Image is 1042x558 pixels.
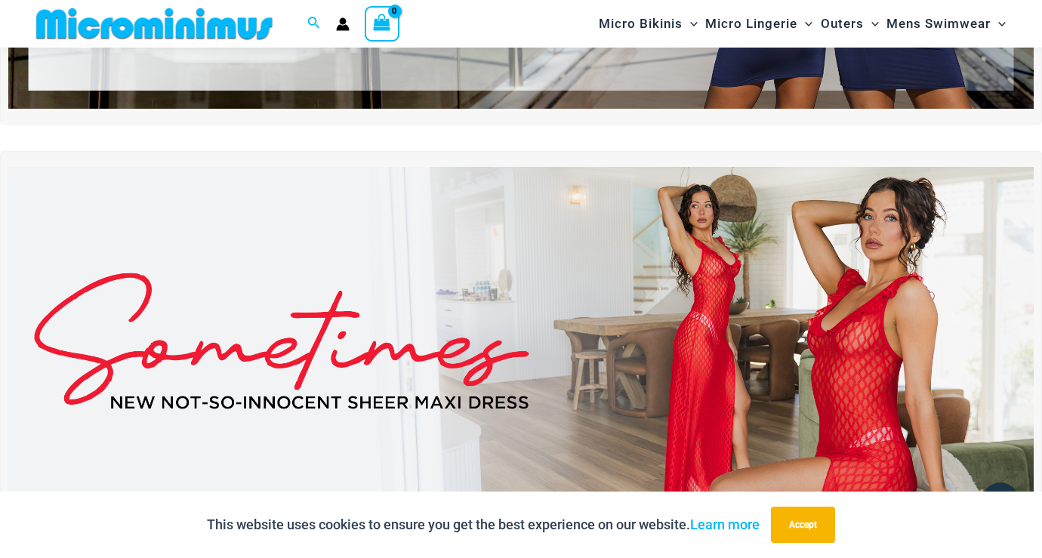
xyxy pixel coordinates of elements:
span: Menu Toggle [864,5,879,43]
p: This website uses cookies to ensure you get the best experience on our website. [207,513,760,536]
nav: Site Navigation [593,2,1012,45]
a: OutersMenu ToggleMenu Toggle [817,5,883,43]
a: Learn more [690,516,760,532]
a: Mens SwimwearMenu ToggleMenu Toggle [883,5,1010,43]
img: MM SHOP LOGO FLAT [30,7,279,41]
span: Micro Lingerie [705,5,797,43]
span: Menu Toggle [797,5,812,43]
span: Outers [821,5,864,43]
span: Menu Toggle [991,5,1006,43]
span: Micro Bikinis [599,5,683,43]
button: Accept [771,507,835,543]
a: Account icon link [336,17,350,31]
a: Micro LingerieMenu ToggleMenu Toggle [701,5,816,43]
a: Micro BikinisMenu ToggleMenu Toggle [595,5,701,43]
img: Sometimes Red Maxi Dress [8,167,1034,516]
span: Menu Toggle [683,5,698,43]
a: Search icon link [307,14,321,33]
span: Mens Swimwear [886,5,991,43]
a: View Shopping Cart, empty [365,6,399,41]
